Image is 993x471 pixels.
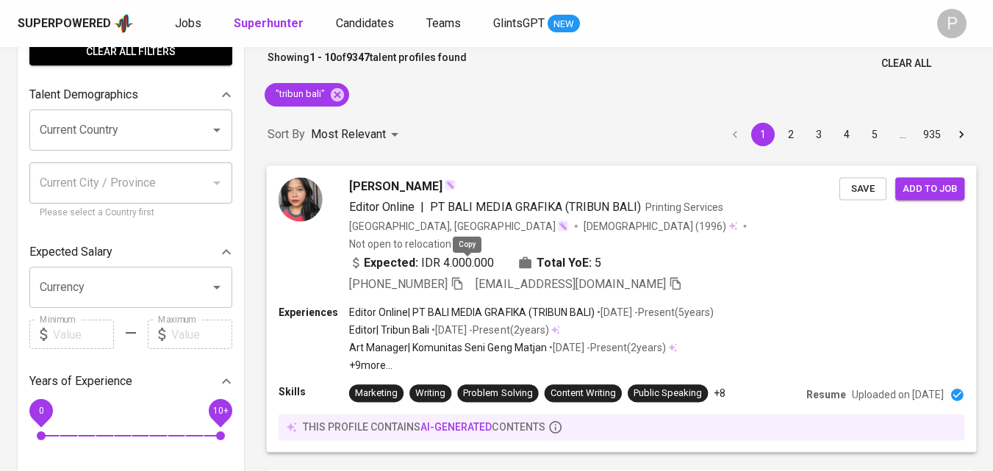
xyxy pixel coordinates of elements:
span: Jobs [175,16,201,30]
div: Writing [415,386,445,400]
span: Editor Online [349,199,415,213]
p: Talent Demographics [29,86,138,104]
button: Go to page 2 [779,123,803,146]
div: IDR 4.000.000 [349,254,495,271]
img: magic_wand.svg [557,220,569,231]
button: Go to page 4 [835,123,858,146]
span: [DEMOGRAPHIC_DATA] [584,218,695,233]
p: Editor Online | PT BALI MEDIA GRAFIKA (TRIBUN BALI) [349,305,595,320]
p: Showing of talent profiles found [268,50,467,77]
div: Marketing [355,386,398,400]
p: Years of Experience [29,373,132,390]
p: • [DATE] - Present ( 5 years ) [595,305,714,320]
span: 5 [595,254,601,271]
div: Public Speaking [634,386,702,400]
span: | [420,198,424,215]
span: "tribun bali" [265,87,334,101]
p: +8 [714,386,725,400]
div: (1996) [584,218,738,233]
div: Content Writing [551,386,616,400]
button: Clear All [875,50,937,77]
div: Superpowered [18,15,111,32]
span: PT BALI MEDIA GRAFIKA (TRIBUN BALI) [430,199,641,213]
img: magic_wand.svg [444,179,456,190]
p: Editor | Tribun Bali [349,323,429,337]
div: Problem Solving [463,386,532,400]
b: 9347 [346,51,370,63]
span: Printing Services [645,201,723,212]
nav: pagination navigation [721,123,975,146]
a: [PERSON_NAME]Editor Online|PT BALI MEDIA GRAFIKA (TRIBUN BALI)Printing Services[GEOGRAPHIC_DATA],... [268,166,975,452]
span: [PERSON_NAME] [349,177,442,195]
span: Teams [426,16,461,30]
p: Uploaded on [DATE] [852,387,944,402]
b: Total YoE: [537,254,592,271]
span: Clear All filters [41,43,221,61]
img: app logo [114,12,134,35]
p: +9 more ... [349,358,714,373]
button: Go to next page [950,123,973,146]
input: Value [53,320,114,349]
p: Resume [806,387,846,402]
button: Save [839,177,886,200]
button: page 1 [751,123,775,146]
div: Talent Demographics [29,80,232,109]
span: [PHONE_NUMBER] [349,276,448,290]
button: Add to job [895,177,964,200]
span: 10+ [212,406,228,416]
img: ad52f96336029b4e28d218e57606b2cd.jpg [279,177,323,221]
div: [GEOGRAPHIC_DATA], [GEOGRAPHIC_DATA] [349,218,569,233]
p: Not open to relocation [349,236,451,251]
button: Open [207,277,227,298]
div: … [891,127,914,142]
a: Superpoweredapp logo [18,12,134,35]
a: Candidates [336,15,397,33]
div: Expected Salary [29,237,232,267]
a: Jobs [175,15,204,33]
button: Go to page 3 [807,123,831,146]
div: P [937,9,967,38]
div: Years of Experience [29,367,232,396]
a: GlintsGPT NEW [493,15,580,33]
span: 0 [38,406,43,416]
p: Most Relevant [311,126,386,143]
p: Expected Salary [29,243,112,261]
button: Go to page 935 [919,123,945,146]
div: Most Relevant [311,121,404,148]
input: Value [171,320,232,349]
p: Art Manager | Komunitas Seni Geng Matjan [349,340,547,355]
a: Superhunter [234,15,306,33]
span: [EMAIL_ADDRESS][DOMAIN_NAME] [476,276,666,290]
a: Teams [426,15,464,33]
p: Please select a Country first [40,206,222,220]
p: • [DATE] - Present ( 2 years ) [547,340,666,355]
span: Save [847,180,879,197]
span: Candidates [336,16,394,30]
p: Sort By [268,126,305,143]
b: 1 - 10 [309,51,336,63]
p: Skills [279,384,349,399]
span: AI-generated [420,421,492,433]
span: GlintsGPT [493,16,545,30]
span: NEW [548,17,580,32]
p: • [DATE] - Present ( 2 years ) [429,323,548,337]
p: Experiences [279,305,349,320]
span: Clear All [881,54,931,73]
button: Go to page 5 [863,123,886,146]
p: this profile contains contents [303,420,545,434]
button: Open [207,120,227,140]
b: Expected: [364,254,418,271]
span: Add to job [903,180,957,197]
button: Clear All filters [29,38,232,65]
div: "tribun bali" [265,83,349,107]
b: Superhunter [234,16,304,30]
